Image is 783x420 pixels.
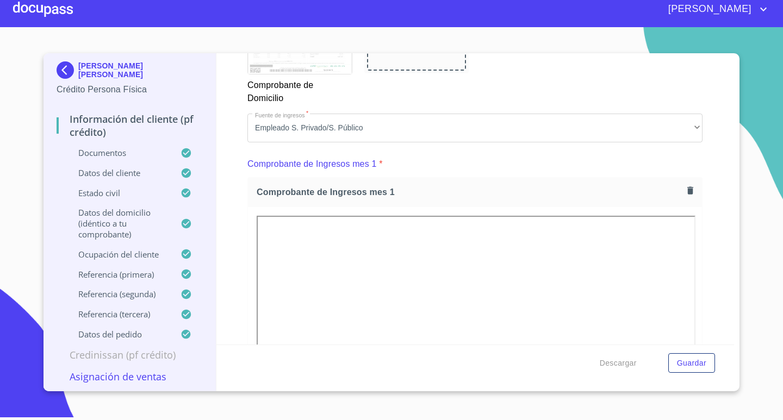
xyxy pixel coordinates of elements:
[247,158,376,171] p: Comprobante de Ingresos mes 1
[57,309,181,319] p: Referencia (tercera)
[57,370,203,383] p: Asignación de Ventas
[57,269,181,280] p: Referencia (primera)
[57,61,78,79] img: Docupass spot blue
[57,167,181,178] p: Datos del cliente
[247,114,703,143] div: Empleado S. Privado/S. Público
[677,356,706,370] span: Guardar
[57,187,181,198] p: Estado Civil
[595,353,641,373] button: Descargar
[668,353,715,373] button: Guardar
[57,249,181,260] p: Ocupación del Cliente
[57,147,181,158] p: Documentos
[57,289,181,299] p: Referencia (segunda)
[247,74,351,105] p: Comprobante de Domicilio
[257,186,683,198] span: Comprobante de Ingresos mes 1
[57,83,203,96] p: Crédito Persona Física
[660,1,757,18] span: [PERSON_NAME]
[57,348,203,361] p: Credinissan (PF crédito)
[57,61,203,83] div: [PERSON_NAME] [PERSON_NAME]
[57,207,181,240] p: Datos del domicilio (idéntico a tu comprobante)
[78,61,203,79] p: [PERSON_NAME] [PERSON_NAME]
[660,1,770,18] button: account of current user
[57,112,203,139] p: Información del cliente (PF crédito)
[57,329,181,340] p: Datos del pedido
[600,356,637,370] span: Descargar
